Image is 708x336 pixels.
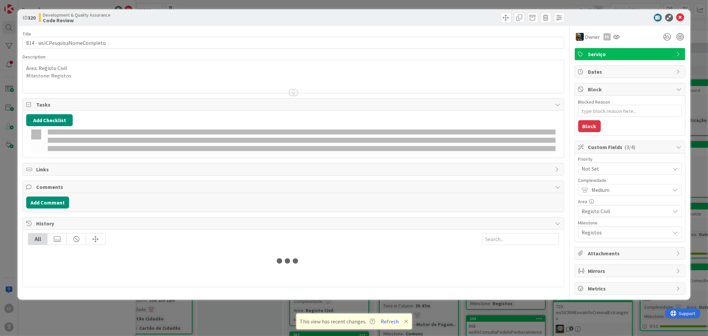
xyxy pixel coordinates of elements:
[576,33,584,41] img: JC
[26,197,69,209] button: Add Comment
[582,228,667,237] span: Registos
[36,165,552,173] span: Links
[482,233,559,245] input: Search...
[28,14,36,21] b: 320
[578,120,601,132] button: Block
[300,317,375,325] span: This view has recent changes.
[588,285,673,293] span: Metrics
[578,99,610,105] label: Blocked Reason
[36,101,552,109] span: Tasks
[43,12,111,18] span: Development & Quality Assurance
[603,33,611,41] div: FA
[23,31,31,37] label: Title
[582,207,667,216] span: Registo Civil
[26,64,560,72] p: Area: Registo Civil
[588,267,673,275] span: Mirrors
[588,68,673,76] span: Dates
[36,219,552,227] span: History
[14,1,30,9] span: Support
[23,14,36,22] span: ID
[578,220,682,225] div: Milestone
[23,54,45,60] span: Description
[582,164,667,173] span: Not Set
[378,317,401,326] button: Refresh
[578,157,682,161] div: Priority
[588,249,673,257] span: Attachments
[43,18,111,23] b: Code Review
[578,178,682,183] div: Complexidade
[28,233,47,245] div: All
[625,144,636,150] span: ( 3/4 )
[26,72,560,80] p: Milestone: Registos
[588,85,673,93] span: Block
[592,185,667,195] span: Medium
[578,199,682,204] div: Area
[588,50,673,58] span: Serviço
[588,143,673,151] span: Custom Fields
[26,114,73,126] button: Add Checklist
[23,37,564,49] input: type card name here...
[585,33,600,41] span: Owner
[36,183,552,191] span: Comments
